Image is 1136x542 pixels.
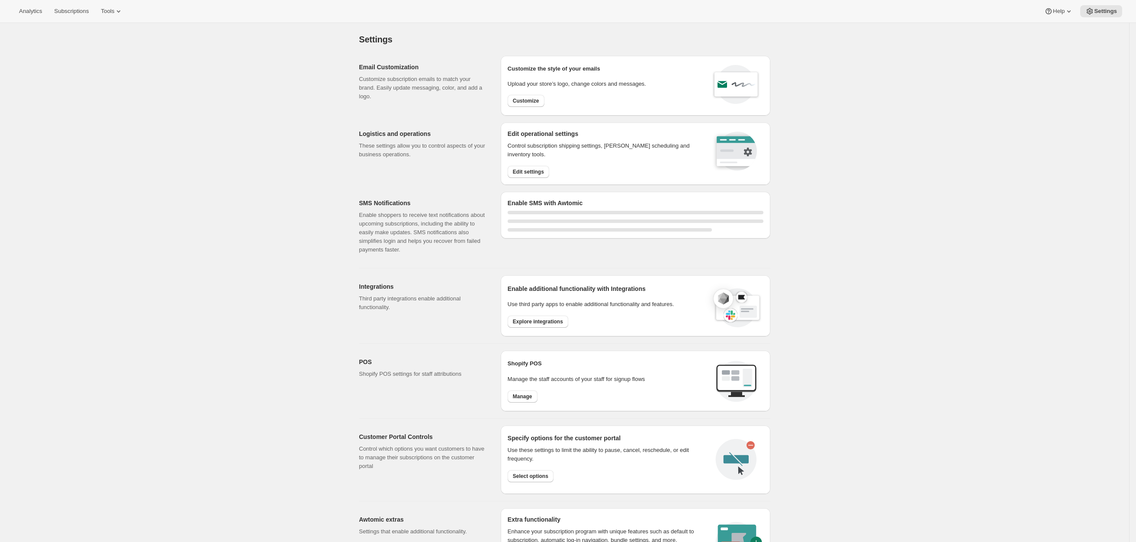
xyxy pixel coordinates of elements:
[508,434,709,442] h2: Specify options for the customer portal
[508,515,560,524] h2: Extra functionality
[1080,5,1122,17] button: Settings
[359,358,487,366] h2: POS
[508,390,537,403] button: Manage
[96,5,128,17] button: Tools
[508,359,709,368] h2: Shopify POS
[508,446,709,463] div: Use these settings to limit the ability to pause, cancel, reschedule, or edit frequency.
[508,470,554,482] button: Select options
[508,142,701,159] p: Control subscription shipping settings, [PERSON_NAME] scheduling and inventory tools.
[359,370,487,378] p: Shopify POS settings for staff attributions
[14,5,47,17] button: Analytics
[508,65,600,73] p: Customize the style of your emails
[49,5,94,17] button: Subscriptions
[359,35,393,44] span: Settings
[1053,8,1065,15] span: Help
[359,294,487,312] p: Third party integrations enable additional functionality.
[359,527,487,536] p: Settings that enable additional functionality.
[101,8,114,15] span: Tools
[359,515,487,524] h2: Awtomic extras
[513,97,539,104] span: Customize
[508,375,709,384] p: Manage the staff accounts of your staff for signup flows
[508,166,549,178] button: Edit settings
[508,95,544,107] button: Customize
[19,8,42,15] span: Analytics
[359,75,487,101] p: Customize subscription emails to match your brand. Easily update messaging, color, and add a logo.
[513,473,548,480] span: Select options
[508,300,705,309] p: Use third party apps to enable additional functionality and features.
[508,129,701,138] h2: Edit operational settings
[359,282,487,291] h2: Integrations
[508,80,646,88] p: Upload your store’s logo, change colors and messages.
[1039,5,1078,17] button: Help
[508,316,568,328] button: Explore integrations
[359,63,487,71] h2: Email Customization
[359,129,487,138] h2: Logistics and operations
[54,8,89,15] span: Subscriptions
[513,393,532,400] span: Manage
[359,432,487,441] h2: Customer Portal Controls
[508,199,763,207] h2: Enable SMS with Awtomic
[359,211,487,254] p: Enable shoppers to receive text notifications about upcoming subscriptions, including the ability...
[1094,8,1117,15] span: Settings
[359,142,487,159] p: These settings allow you to control aspects of your business operations.
[513,168,544,175] span: Edit settings
[508,284,705,293] h2: Enable additional functionality with Integrations
[513,318,563,325] span: Explore integrations
[359,445,487,471] p: Control which options you want customers to have to manage their subscriptions on the customer po...
[359,199,487,207] h2: SMS Notifications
